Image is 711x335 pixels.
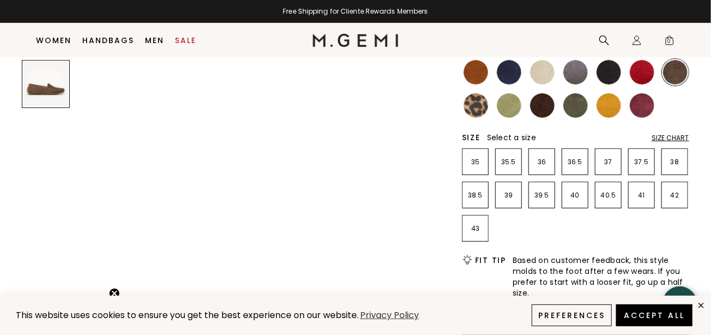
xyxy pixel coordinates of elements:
[175,36,197,45] a: Sale
[463,191,488,200] p: 38.5
[530,60,555,85] img: Latte
[662,191,688,200] p: 42
[629,191,654,200] p: 41
[562,191,588,200] p: 40
[630,93,654,118] img: Burgundy
[22,113,69,160] img: The Felize Suede
[463,224,488,233] p: 43
[597,60,621,85] img: Black
[16,309,358,321] span: This website uses cookies to ensure you get the best experience on our website.
[595,158,621,166] p: 37
[496,158,521,166] p: 35.5
[37,36,72,45] a: Women
[652,134,689,142] div: Size Chart
[22,270,69,317] img: The Felize Suede
[497,93,521,118] img: Pistachio
[563,60,588,85] img: Gray
[529,191,555,200] p: 39.5
[487,132,536,143] span: Select a size
[697,301,706,310] div: close
[532,304,612,326] button: Preferences
[313,34,398,47] img: M.Gemi
[663,60,688,85] img: Mushroom
[629,158,654,166] p: 37.5
[513,255,689,298] span: Based on customer feedback, this style molds to the foot after a few wears. If you prefer to star...
[109,288,120,299] button: Close teaser
[497,60,521,85] img: Midnight Blue
[496,191,521,200] p: 39
[664,37,675,48] span: 0
[463,158,488,166] p: 35
[464,93,488,118] img: Leopard Print
[616,304,692,326] button: Accept All
[462,133,481,142] h2: Size
[595,191,621,200] p: 40.5
[22,165,69,212] img: The Felize Suede
[597,93,621,118] img: Sunflower
[529,158,555,166] p: 36
[464,60,488,85] img: Saddle
[530,93,555,118] img: Chocolate
[630,60,654,85] img: Sunset Red
[563,93,588,118] img: Olive
[83,36,135,45] a: Handbags
[22,218,69,265] img: The Felize Suede
[358,309,421,322] a: Privacy Policy (opens in a new tab)
[662,158,688,166] p: 38
[145,36,165,45] a: Men
[475,256,506,265] h2: Fit Tip
[562,158,588,166] p: 36.5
